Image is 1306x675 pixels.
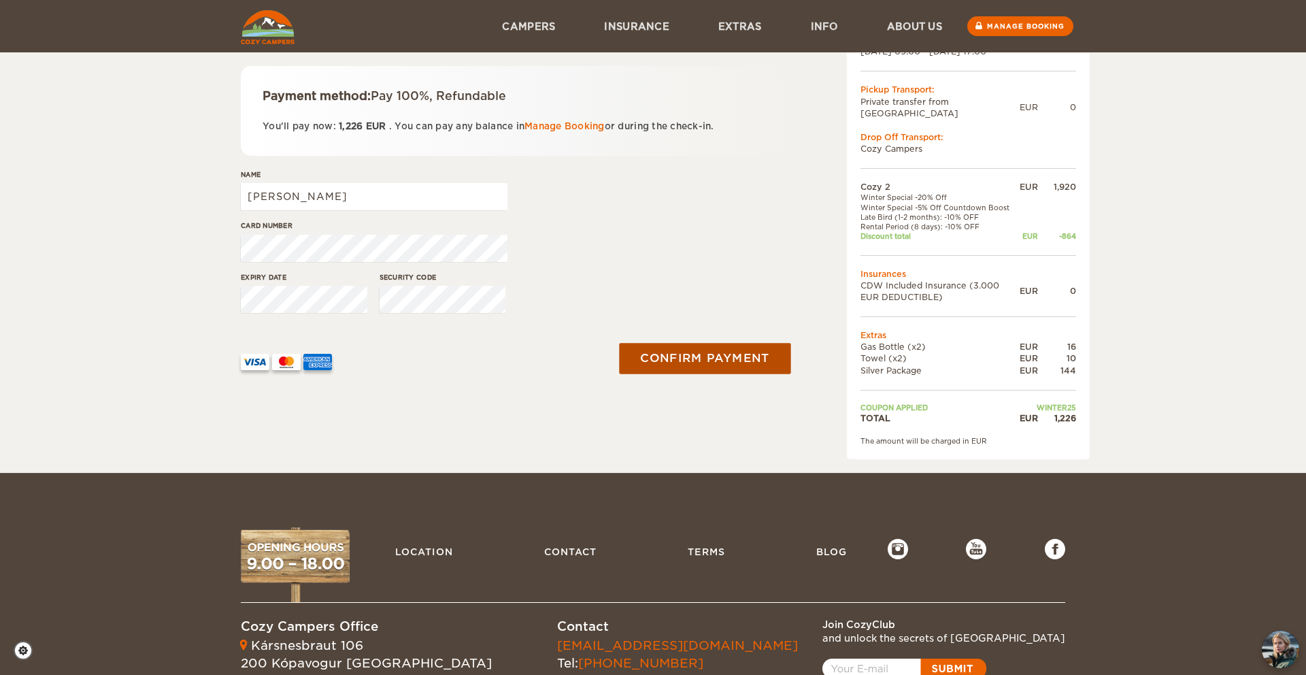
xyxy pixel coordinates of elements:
label: Card number [241,220,507,231]
label: Security code [380,272,506,282]
td: Winter Special -20% Off [860,193,1020,202]
div: 144 [1038,365,1076,376]
td: WINTER25 [1020,403,1076,412]
div: EUR [1020,285,1038,297]
a: Location [388,539,460,565]
td: Extras [860,329,1076,341]
p: You'll pay now: . You can pay any balance in or during the check-in. [263,118,767,134]
a: Manage booking [967,16,1073,36]
a: [PHONE_NUMBER] [578,656,703,670]
span: Pay 100%, Refundable [371,89,506,103]
td: Cozy 2 [860,181,1020,193]
a: Contact [537,539,603,565]
div: Pickup Transport: [860,84,1076,95]
img: Freyja at Cozy Campers [1262,631,1299,668]
div: Tel: [557,637,798,672]
div: and unlock the secrets of [GEOGRAPHIC_DATA] [822,631,1065,645]
img: Cozy Campers [241,10,295,44]
div: 0 [1038,285,1076,297]
td: Cozy Campers [860,143,1076,154]
div: 0 [1038,101,1076,113]
td: Coupon applied [860,403,1020,412]
td: Winter Special -5% Off Countdown Boost [860,203,1020,212]
img: mastercard [272,354,301,370]
div: Join CozyClub [822,618,1065,631]
td: Private transfer from [GEOGRAPHIC_DATA] [860,96,1020,119]
div: EUR [1020,365,1038,376]
td: Rental Period (8 days): -10% OFF [860,222,1020,231]
div: Cozy Campers Office [241,618,492,636]
div: -864 [1038,231,1076,241]
span: 1,226 [339,121,363,131]
a: Terms [681,539,732,565]
div: EUR [1020,352,1038,364]
div: Contact [557,618,798,636]
div: 16 [1038,341,1076,352]
div: 1,226 [1038,412,1076,424]
div: Drop Off Transport: [860,131,1076,143]
label: Expiry date [241,272,367,282]
div: EUR [1020,101,1038,113]
a: Manage Booking [524,121,605,131]
div: EUR [1020,181,1038,193]
td: Discount total [860,231,1020,241]
td: TOTAL [860,412,1020,424]
img: AMEX [303,354,332,370]
td: Insurances [860,268,1076,280]
div: EUR [1020,341,1038,352]
span: EUR [366,121,386,131]
td: Gas Bottle (x2) [860,341,1020,352]
div: The amount will be charged in EUR [860,436,1076,446]
div: Payment method: [263,88,767,104]
button: Confirm payment [619,343,790,374]
div: 10 [1038,352,1076,364]
div: Kársnesbraut 106 200 Kópavogur [GEOGRAPHIC_DATA] [241,637,492,672]
td: CDW Included Insurance (3.000 EUR DEDUCTIBLE) [860,280,1020,303]
div: EUR [1020,412,1038,424]
a: [EMAIL_ADDRESS][DOMAIN_NAME] [557,638,798,653]
td: Silver Package [860,365,1020,376]
a: Cookie settings [14,641,41,660]
div: 1,920 [1038,181,1076,193]
a: Blog [809,539,854,565]
div: EUR [1020,231,1038,241]
button: chat-button [1262,631,1299,668]
td: Late Bird (1-2 months): -10% OFF [860,212,1020,222]
td: Towel (x2) [860,352,1020,364]
label: Name [241,169,507,180]
img: VISA [241,354,269,370]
